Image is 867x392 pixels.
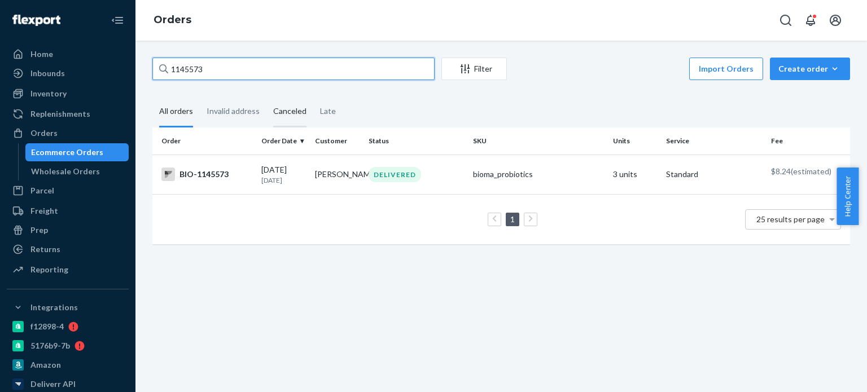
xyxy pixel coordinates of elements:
[30,302,78,313] div: Integrations
[30,68,65,79] div: Inbounds
[152,127,257,155] th: Order
[508,214,517,224] a: Page 1 is your current page
[207,96,260,126] div: Invalid address
[369,167,421,182] div: DELIVERED
[7,318,129,336] a: f12898-4
[7,337,129,355] a: 5176b9-7b
[837,168,859,225] button: Help Center
[824,9,847,32] button: Open account menu
[7,261,129,279] a: Reporting
[25,143,129,161] a: Ecommerce Orders
[774,9,797,32] button: Open Search Box
[473,169,603,180] div: bioma_probiotics
[7,105,129,123] a: Replenishments
[30,244,60,255] div: Returns
[261,164,306,185] div: [DATE]
[442,63,506,74] div: Filter
[778,63,842,74] div: Create order
[30,185,54,196] div: Parcel
[30,321,64,332] div: f12898-4
[144,4,200,37] ol: breadcrumbs
[315,136,360,146] div: Customer
[30,108,90,120] div: Replenishments
[7,298,129,316] button: Integrations
[7,64,129,82] a: Inbounds
[608,127,662,155] th: Units
[666,169,761,180] p: Standard
[7,221,129,239] a: Prep
[7,356,129,374] a: Amazon
[799,9,822,32] button: Open notifications
[767,127,850,155] th: Fee
[791,166,831,176] span: (estimated)
[7,202,129,220] a: Freight
[273,96,306,127] div: Canceled
[25,162,129,180] a: Wholesale Orders
[152,58,435,80] input: Search orders
[7,182,129,200] a: Parcel
[159,96,193,127] div: All orders
[30,378,76,390] div: Deliverr API
[441,58,507,80] button: Filter
[468,127,608,155] th: SKU
[364,127,468,155] th: Status
[320,96,336,126] div: Late
[770,58,850,80] button: Create order
[31,166,100,177] div: Wholesale Orders
[257,127,310,155] th: Order Date
[12,15,60,26] img: Flexport logo
[662,127,766,155] th: Service
[154,14,191,26] a: Orders
[30,359,61,371] div: Amazon
[31,147,103,158] div: Ecommerce Orders
[756,214,825,224] span: 25 results per page
[689,58,763,80] button: Import Orders
[30,340,70,351] div: 5176b9-7b
[30,127,58,139] div: Orders
[771,166,841,177] p: $8.24
[161,168,252,181] div: BIO-1145573
[310,155,364,194] td: [PERSON_NAME]
[30,49,53,60] div: Home
[30,88,67,99] div: Inventory
[7,240,129,258] a: Returns
[608,155,662,194] td: 3 units
[30,224,48,236] div: Prep
[106,9,129,32] button: Close Navigation
[7,124,129,142] a: Orders
[7,45,129,63] a: Home
[30,264,68,275] div: Reporting
[7,85,129,103] a: Inventory
[261,175,306,185] p: [DATE]
[30,205,58,217] div: Freight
